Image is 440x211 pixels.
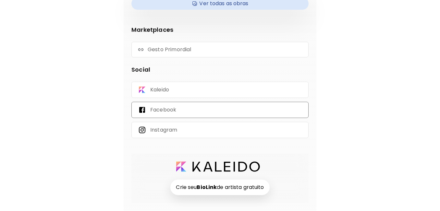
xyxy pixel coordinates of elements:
p: Gesto Primordial [148,46,191,53]
strong: BioLink [197,183,217,191]
img: Kaleido [138,86,146,94]
a: logo [176,161,264,172]
img: link [138,47,143,52]
div: linkGesto Primordial [131,42,309,57]
p: Instagram [150,126,177,134]
p: Kaleido [150,86,169,93]
img: logo [176,161,260,172]
p: Facebook [150,106,176,113]
p: Social [131,65,309,74]
p: Marketplaces [131,25,309,34]
h6: Crie seu de artista gratuito [170,180,269,195]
